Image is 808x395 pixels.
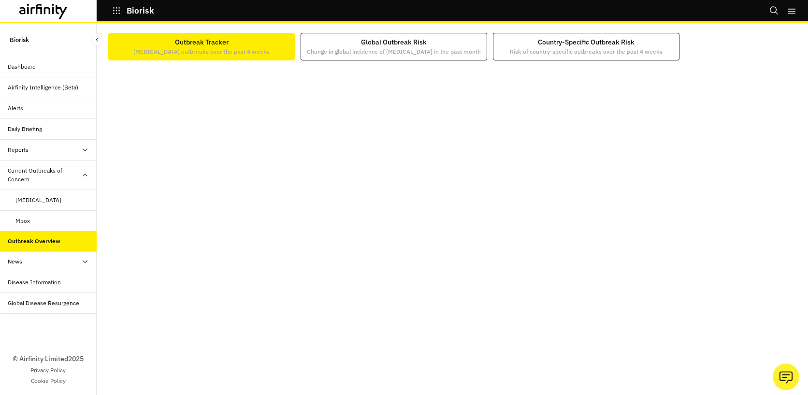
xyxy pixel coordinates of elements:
div: Mpox [15,217,30,225]
div: Airfinity Intelligence (Beta) [8,83,78,92]
button: Search [769,2,779,19]
button: Ask our analysts [773,364,799,390]
p: Biorisk [10,31,29,49]
div: Alerts [8,104,23,113]
button: Close Sidebar [91,33,103,46]
div: [MEDICAL_DATA] [15,196,61,205]
a: Cookie Policy [31,377,66,385]
p: [MEDICAL_DATA] outbreaks over the past 4 weeks [133,47,270,56]
p: © Airfinity Limited 2025 [13,354,84,364]
div: Country-Specific Outbreak Risk [510,37,663,56]
div: Outbreak Tracker [133,37,270,56]
div: Disease Information [8,278,61,287]
div: Reports [8,146,29,154]
div: News [8,257,22,266]
div: Global Disease Resurgence [8,299,79,307]
button: Biorisk [112,2,154,19]
div: Daily Briefing [8,125,42,133]
p: Risk of country-specific outbreaks over the past 4 weeks [510,47,663,56]
div: Global Outbreak Risk [307,37,481,56]
div: Outbreak Overview [8,237,60,246]
p: Biorisk [127,6,154,15]
div: Dashboard [8,62,36,71]
a: Privacy Policy [30,366,66,375]
p: Change in global incidence of [MEDICAL_DATA] in the past month [307,47,481,56]
div: Current Outbreaks of Concern [8,166,81,184]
